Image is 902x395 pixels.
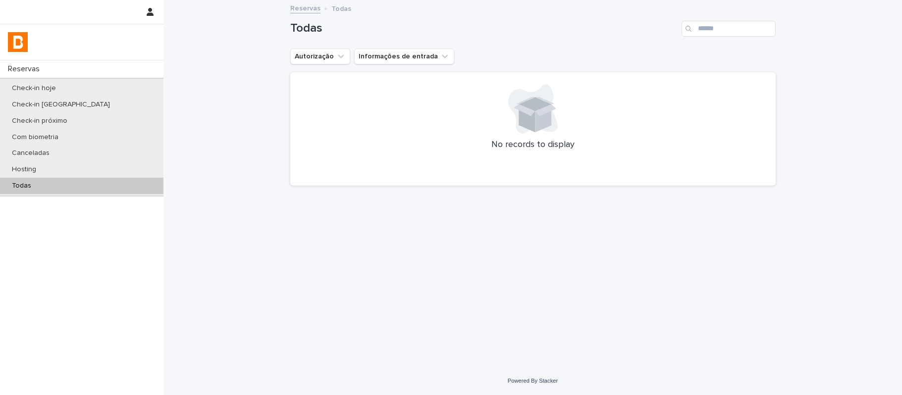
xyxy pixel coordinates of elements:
p: Check-in [GEOGRAPHIC_DATA] [4,100,118,109]
input: Search [682,21,776,37]
img: zVaNuJHRTjyIjT5M9Xd5 [8,32,28,52]
p: Todas [331,2,351,13]
p: Canceladas [4,149,57,157]
button: Informações de entrada [354,49,454,64]
p: Check-in próximo [4,117,75,125]
p: Hosting [4,165,44,174]
p: Check-in hoje [4,84,64,93]
p: Com biometria [4,133,66,142]
p: Todas [4,182,39,190]
a: Powered By Stacker [508,378,558,384]
button: Autorização [290,49,350,64]
p: No records to display [302,140,764,150]
a: Reservas [290,2,320,13]
p: Reservas [4,64,48,74]
h1: Todas [290,21,678,36]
